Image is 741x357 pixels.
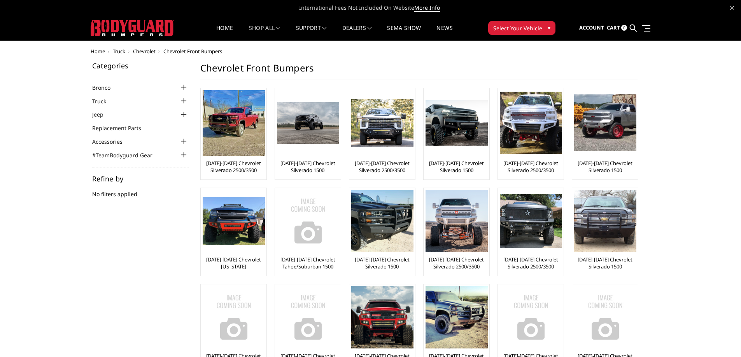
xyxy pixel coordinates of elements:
[200,62,638,80] h1: Chevrolet Front Bumpers
[387,25,421,40] a: SEMA Show
[607,24,620,31] span: Cart
[488,21,555,35] button: Select Your Vehicle
[92,97,116,105] a: Truck
[203,286,265,348] img: No Image
[414,4,440,12] a: More Info
[249,25,280,40] a: shop all
[426,160,487,174] a: [DATE]-[DATE] Chevrolet Silverado 1500
[92,124,151,132] a: Replacement Parts
[607,17,627,38] a: Cart 0
[548,24,550,32] span: ▾
[296,25,327,40] a: Support
[92,110,113,118] a: Jeep
[579,17,604,38] a: Account
[203,256,265,270] a: [DATE]-[DATE] Chevrolet [US_STATE]
[426,256,487,270] a: [DATE]-[DATE] Chevrolet Silverado 2500/3500
[203,286,265,348] a: No Image
[351,256,413,270] a: [DATE]-[DATE] Chevrolet Silverado 1500
[277,160,339,174] a: [DATE]-[DATE] Chevrolet Silverado 1500
[91,20,174,36] img: BODYGUARD BUMPERS
[113,48,125,55] a: Truck
[574,286,636,348] img: No Image
[493,24,542,32] span: Select Your Vehicle
[621,25,627,31] span: 0
[203,160,265,174] a: [DATE]-[DATE] Chevrolet Silverado 2500/3500
[92,151,162,159] a: #TeamBodyguard Gear
[277,190,339,252] img: No Image
[216,25,233,40] a: Home
[277,256,339,270] a: [DATE]-[DATE] Chevrolet Tahoe/Suburban 1500
[500,286,562,348] img: No Image
[92,84,120,92] a: Bronco
[342,25,372,40] a: Dealers
[500,256,562,270] a: [DATE]-[DATE] Chevrolet Silverado 2500/3500
[92,175,189,182] h5: Refine by
[277,286,339,348] img: No Image
[436,25,452,40] a: News
[579,24,604,31] span: Account
[500,160,562,174] a: [DATE]-[DATE] Chevrolet Silverado 2500/3500
[91,48,105,55] a: Home
[92,175,189,206] div: No filters applied
[92,62,189,69] h5: Categories
[133,48,156,55] a: Chevrolet
[574,256,636,270] a: [DATE]-[DATE] Chevrolet Silverado 1500
[163,48,222,55] span: Chevrolet Front Bumpers
[574,160,636,174] a: [DATE]-[DATE] Chevrolet Silverado 1500
[351,160,413,174] a: [DATE]-[DATE] Chevrolet Silverado 2500/3500
[92,138,132,146] a: Accessories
